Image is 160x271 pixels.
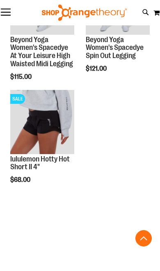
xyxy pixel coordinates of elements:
[10,176,32,184] span: $68.00
[10,36,73,68] a: Beyond Yoga Women's Spacedye At Your Leisure High Waisted Midi Legging
[135,230,152,246] button: Back To Top
[86,36,144,60] a: Beyond Yoga Women's Spacedye Spin Out Legging
[10,90,74,154] img: Product image for lululemon Hotty Hot Short II 4"
[41,4,128,21] img: Shop Orangetheory
[10,94,25,104] span: SALE
[10,90,74,155] a: Product image for lululemon Hotty Hot Short II 4"SALE
[86,65,108,72] span: $121.00
[10,73,33,81] span: $115.00
[10,155,70,171] a: lululemon Hotty Hot Short II 4"
[6,86,78,204] div: product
